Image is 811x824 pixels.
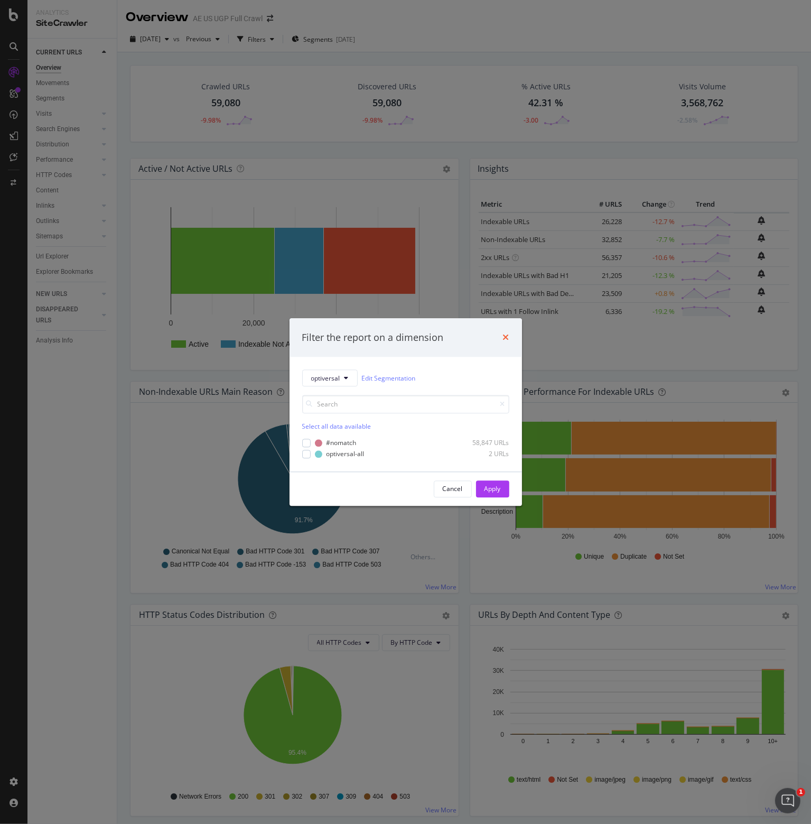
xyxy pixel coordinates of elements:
[327,439,357,448] div: #nomatch
[484,484,501,493] div: Apply
[290,318,522,506] div: modal
[327,450,365,459] div: optiversal-all
[302,370,358,387] button: optiversal
[503,331,509,345] div: times
[476,480,509,497] button: Apply
[775,788,800,813] iframe: Intercom live chat
[443,484,463,493] div: Cancel
[458,439,509,448] div: 58,847 URLs
[302,422,509,431] div: Select all data available
[311,374,340,383] span: optiversal
[362,373,416,384] a: Edit Segmentation
[302,395,509,414] input: Search
[458,450,509,459] div: 2 URLs
[434,480,472,497] button: Cancel
[302,331,444,345] div: Filter the report on a dimension
[797,788,805,797] span: 1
